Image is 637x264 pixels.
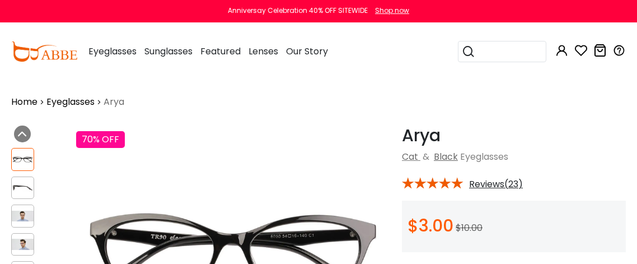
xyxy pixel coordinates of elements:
[12,239,34,249] img: Arya Black TR Eyeglasses , UniversalBridgeFit Frames from ABBE Glasses
[11,95,38,109] a: Home
[12,211,34,221] img: Arya Black TR Eyeglasses , UniversalBridgeFit Frames from ABBE Glasses
[469,179,523,189] span: Reviews(23)
[46,95,95,109] a: Eyeglasses
[144,45,193,58] span: Sunglasses
[434,150,458,163] a: Black
[76,131,125,148] div: 70% OFF
[12,154,34,165] img: Arya Black TR Eyeglasses , UniversalBridgeFit Frames from ABBE Glasses
[369,6,409,15] a: Shop now
[200,45,241,58] span: Featured
[402,150,418,163] a: Cat
[456,221,483,234] span: $10.00
[11,41,77,62] img: abbeglasses.com
[12,182,34,193] img: Arya Black TR Eyeglasses , UniversalBridgeFit Frames from ABBE Glasses
[402,126,626,146] h1: Arya
[408,214,453,238] span: $3.00
[228,6,368,16] div: Anniversay Celebration 40% OFF SITEWIDE
[375,6,409,16] div: Shop now
[88,45,137,58] span: Eyeglasses
[286,45,328,58] span: Our Story
[104,95,124,109] span: Arya
[460,150,508,163] span: Eyeglasses
[420,150,432,163] span: &
[249,45,278,58] span: Lenses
